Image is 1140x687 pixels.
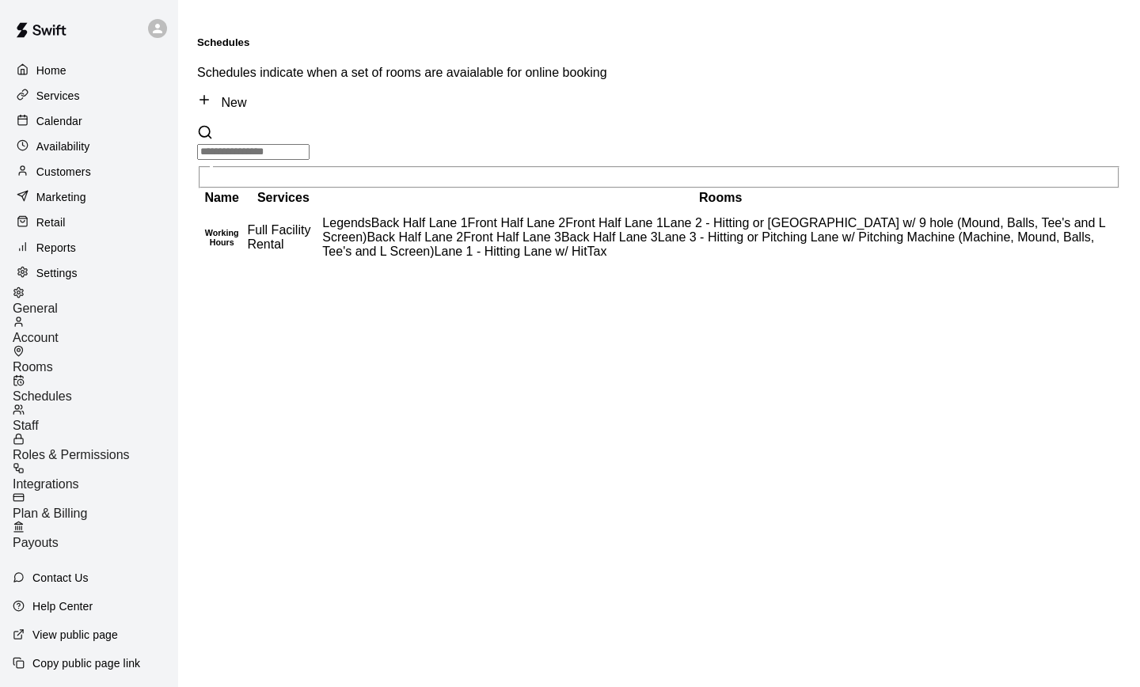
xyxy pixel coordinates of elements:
p: Reports [36,240,76,256]
span: Rooms [13,360,53,374]
a: Account [13,316,178,345]
span: General [13,302,58,315]
p: Availability [36,139,90,154]
a: Lane 2 - Hitting or [GEOGRAPHIC_DATA] w/ 9 hole (Mound, Balls, Tee's and L Screen) [322,216,1105,244]
b: Rooms [699,191,742,204]
a: Reports [13,236,165,260]
a: Full Facility Rental [247,223,310,251]
a: Calendar [13,109,165,133]
a: Front Half Lane 1 [565,216,663,230]
a: Schedules [13,374,178,404]
a: Back Half Lane 3 [561,230,658,244]
h6: Working Hours [199,228,244,247]
a: General [13,287,178,316]
p: Services [36,88,80,104]
b: Services [257,191,310,204]
p: Home [36,63,66,78]
a: Availability [13,135,165,158]
a: Back Half Lane 1 [371,216,468,230]
span: Payouts [13,536,59,549]
p: Settings [36,265,78,281]
a: Customers [13,160,165,184]
a: Legends [322,216,370,230]
p: Help Center [32,598,93,614]
table: simple table [197,188,1121,269]
a: Plan & Billing [13,492,178,521]
a: New [197,96,246,109]
h5: Schedules [197,36,1121,48]
span: Integrations [13,477,79,491]
a: Home [13,59,165,82]
p: Copy public page link [32,655,140,671]
a: Front Half Lane 2 [468,216,566,230]
b: Name [204,191,239,204]
p: Calendar [36,113,82,129]
a: Retail [13,211,165,234]
p: View public page [32,627,118,643]
span: Account [13,331,59,344]
p: Marketing [36,189,86,205]
span: Staff [13,419,39,432]
span: Schedules [13,389,72,403]
a: Marketing [13,185,165,209]
a: Back Half Lane 2 [367,230,463,244]
a: Rooms [13,345,178,374]
a: Lane 1 - Hitting Lane w/ HitTax [435,245,607,258]
a: Integrations [13,462,178,492]
span: Roles & Permissions [13,448,130,461]
a: Lane 3 - Hitting or Pitching Lane w/ Pitching Machine (Machine, Mound, Balls, Tee's and L Screen) [322,230,1094,258]
a: Payouts [13,521,178,550]
p: Contact Us [32,570,89,586]
span: Plan & Billing [13,507,87,520]
a: Settings [13,261,165,285]
a: Services [13,84,165,108]
p: Schedules indicate when a set of rooms are avaialable for online booking [197,66,1121,80]
a: Front Half Lane 3 [463,230,561,244]
a: Roles & Permissions [13,433,178,462]
p: Retail [36,214,66,230]
p: Customers [36,164,91,180]
a: Staff [13,404,178,433]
